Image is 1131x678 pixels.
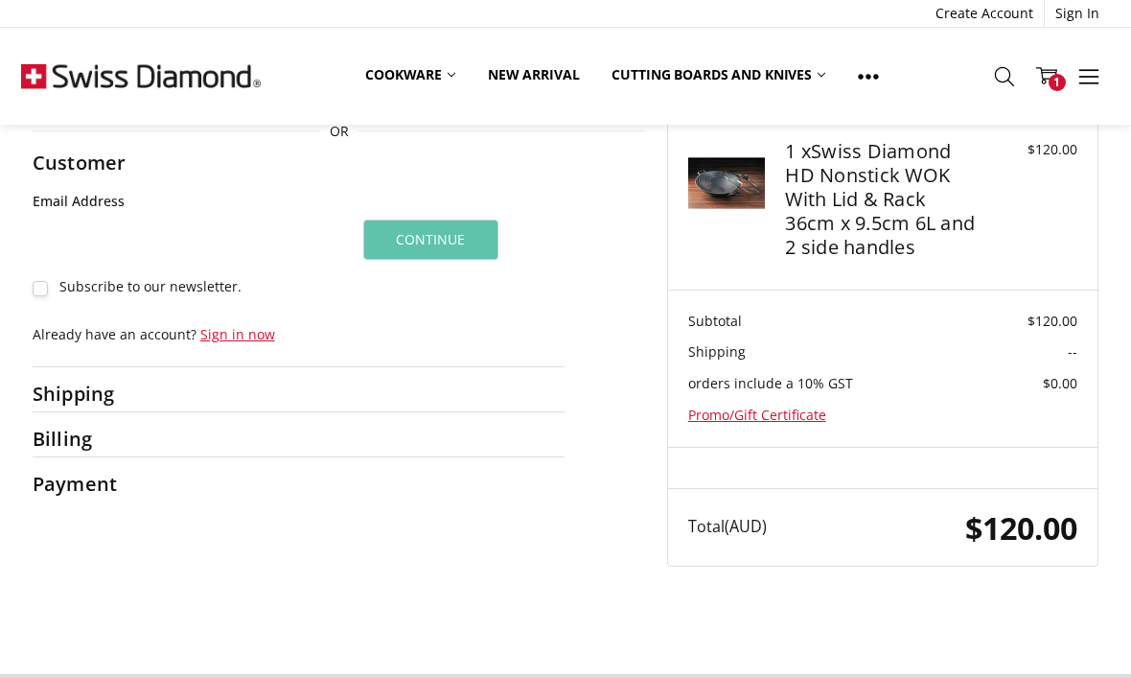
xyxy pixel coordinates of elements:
[319,121,358,142] span: OR
[1049,74,1066,91] span: 1
[349,54,472,95] a: Cookware
[595,54,842,95] a: Cutting boards and knives
[842,54,895,97] a: Show All
[688,312,742,330] span: Subtotal
[33,382,153,406] h2: Shipping
[981,139,1078,159] div: $120.00
[59,277,242,295] span: Subscribe to our newsletter.
[1043,374,1077,392] span: $0.00
[1027,312,1077,330] span: $120.00
[688,342,746,361] span: Shipping
[472,54,595,95] a: New arrival
[200,325,275,343] a: Sign in now
[1026,52,1068,100] a: 1
[688,516,767,537] span: Total (AUD)
[33,324,565,344] p: Already have an account?
[33,191,343,212] label: Email Address
[785,139,975,259] h4: 1 x Swiss Diamond HD Nonstick WOK With Lid & Rack 36cm x 9.5cm 6L and 2 side handles
[688,406,826,424] a: Promo/Gift Certificate
[363,220,498,260] button: Continue
[33,151,153,175] h2: Customer
[965,506,1077,549] span: $120.00
[33,472,153,496] h2: Payment
[688,374,853,392] span: orders include a 10% GST
[33,427,153,451] h2: Billing
[21,28,261,124] img: Free Shipping On Every Order
[1068,342,1077,361] span: --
